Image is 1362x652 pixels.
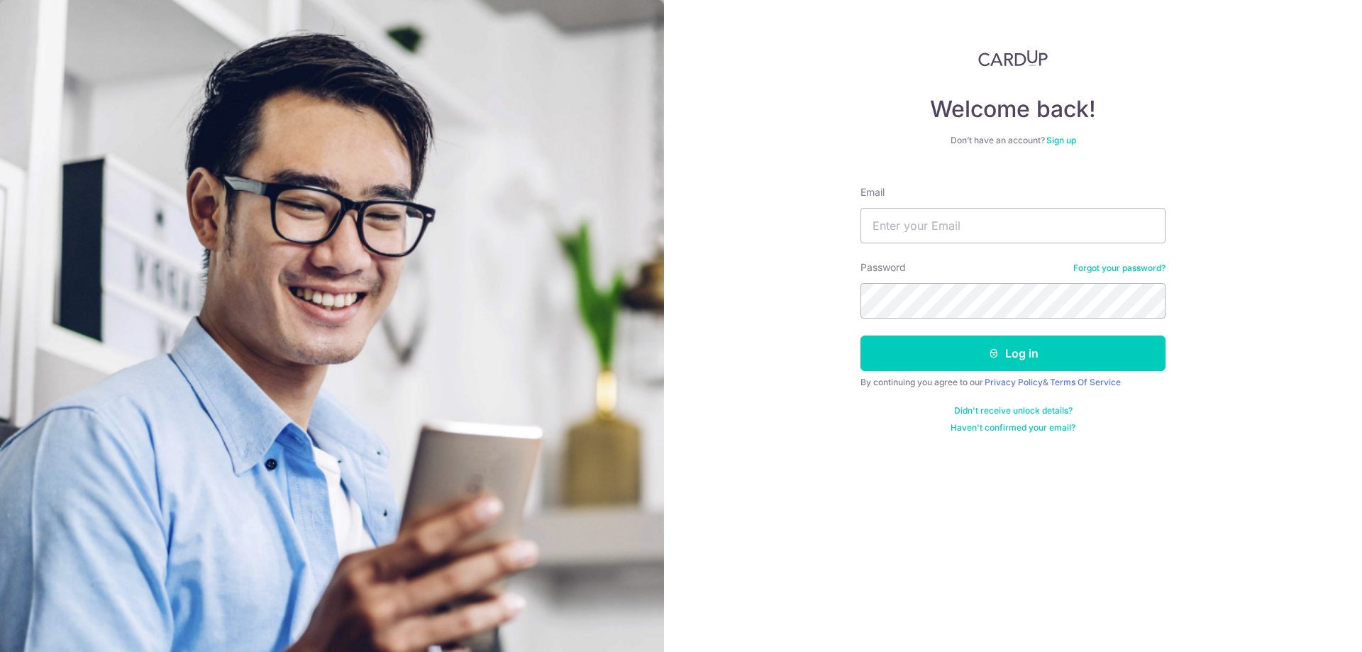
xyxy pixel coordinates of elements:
a: Terms Of Service [1050,377,1121,387]
input: Enter your Email [860,208,1166,243]
a: Sign up [1046,135,1076,145]
label: Password [860,260,906,275]
label: Email [860,185,885,199]
a: Privacy Policy [985,377,1043,387]
img: CardUp Logo [978,50,1048,67]
a: Haven't confirmed your email? [951,422,1075,433]
a: Didn't receive unlock details? [954,405,1073,416]
h4: Welcome back! [860,95,1166,123]
div: Don’t have an account? [860,135,1166,146]
a: Forgot your password? [1073,263,1166,274]
div: By continuing you agree to our & [860,377,1166,388]
button: Log in [860,336,1166,371]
